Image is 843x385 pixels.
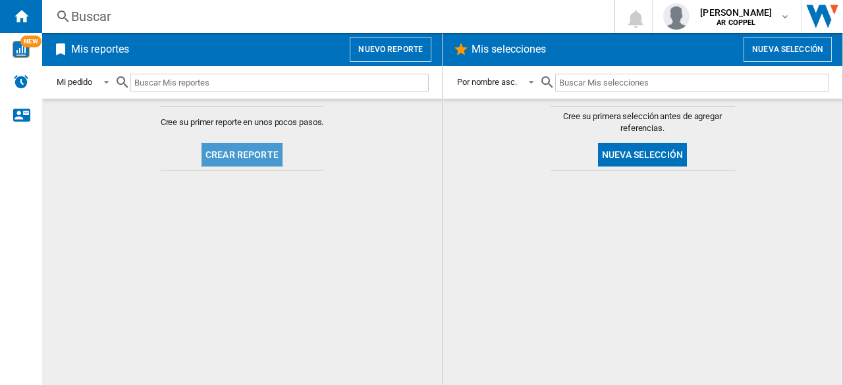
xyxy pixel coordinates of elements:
input: Buscar Mis selecciones [555,74,829,91]
button: Nueva selección [744,37,832,62]
h2: Mis selecciones [469,37,549,62]
span: Cree su primera selección antes de agregar referencias. [551,111,735,134]
span: [PERSON_NAME] [700,6,772,19]
div: Buscar [71,7,580,26]
div: Mi pedido [57,77,92,87]
img: profile.jpg [663,3,690,30]
input: Buscar Mis reportes [130,74,429,91]
button: Crear reporte [202,143,283,167]
button: Nuevo reporte [350,37,431,62]
div: Por nombre asc. [457,77,517,87]
span: NEW [20,36,41,47]
h2: Mis reportes [68,37,132,62]
img: alerts-logo.svg [13,74,29,90]
button: Nueva selección [598,143,687,167]
b: AR COPPEL [717,18,755,27]
img: wise-card.svg [13,41,30,58]
span: Cree su primer reporte en unos pocos pasos. [161,116,324,128]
